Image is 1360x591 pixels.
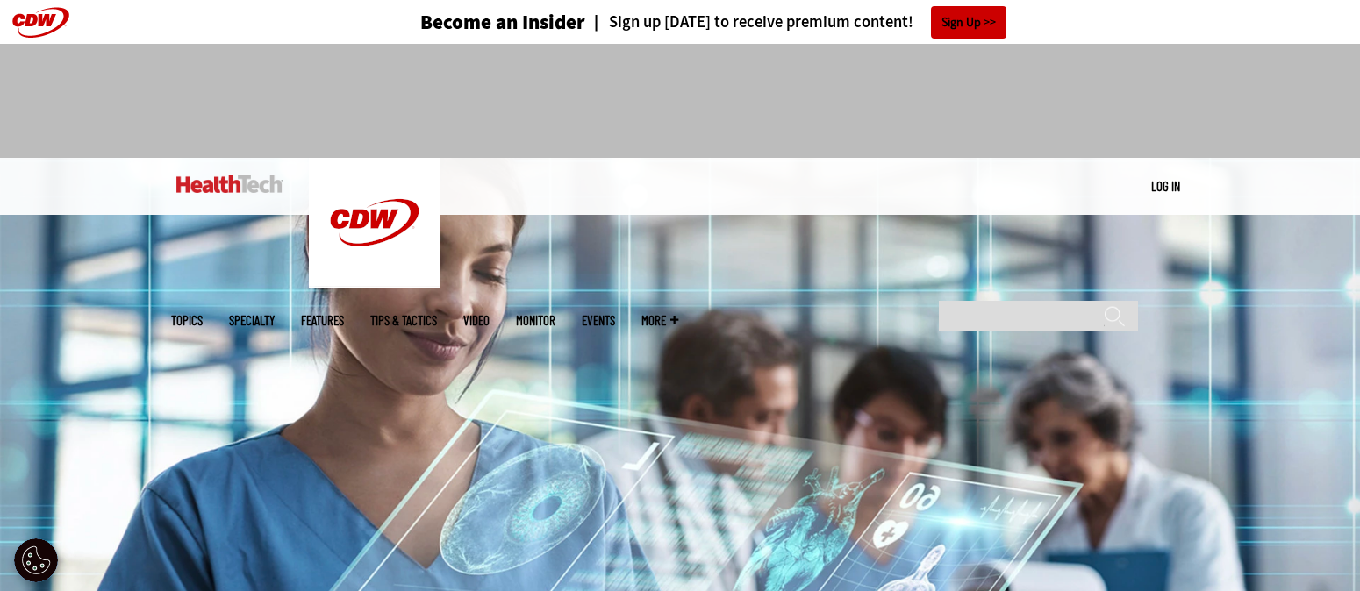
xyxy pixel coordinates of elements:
a: Features [301,314,344,327]
img: Home [176,175,283,193]
a: MonITor [516,314,555,327]
a: Sign up [DATE] to receive premium content! [585,14,913,31]
a: Video [463,314,490,327]
a: Events [582,314,615,327]
img: Home [309,158,440,288]
button: Open Preferences [14,538,58,582]
a: Tips & Tactics [370,314,437,327]
div: User menu [1151,177,1180,196]
span: More [641,314,678,327]
a: CDW [309,274,440,292]
a: Sign Up [931,6,1006,39]
span: Topics [171,314,203,327]
a: Become an Insider [354,12,585,32]
span: Specialty [229,314,275,327]
div: Cookie Settings [14,538,58,582]
iframe: advertisement [361,61,999,140]
h3: Become an Insider [420,12,585,32]
a: Log in [1151,178,1180,194]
